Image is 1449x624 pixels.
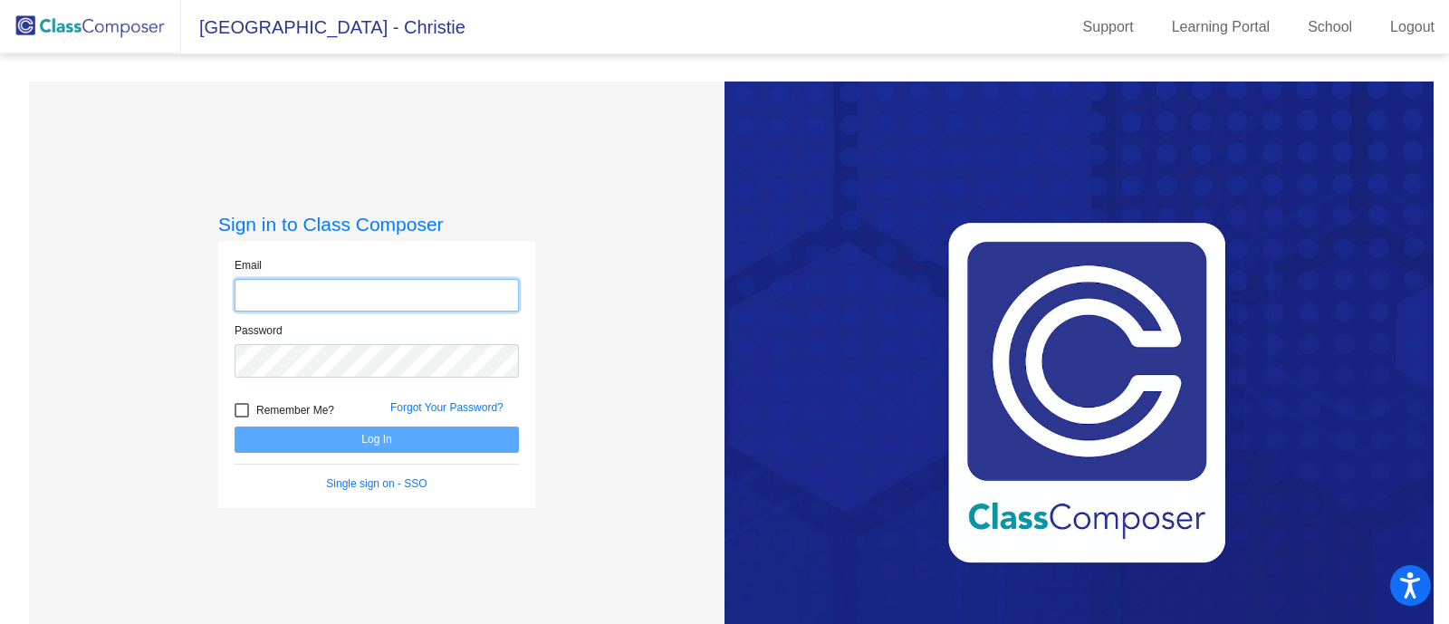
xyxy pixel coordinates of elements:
[235,322,283,339] label: Password
[1157,13,1285,42] a: Learning Portal
[181,13,465,42] span: [GEOGRAPHIC_DATA] - Christie
[235,427,519,453] button: Log In
[1293,13,1367,42] a: School
[326,477,427,490] a: Single sign on - SSO
[1069,13,1148,42] a: Support
[256,399,334,421] span: Remember Me?
[218,213,535,235] h3: Sign in to Class Composer
[390,401,504,414] a: Forgot Your Password?
[1376,13,1449,42] a: Logout
[235,257,262,274] label: Email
